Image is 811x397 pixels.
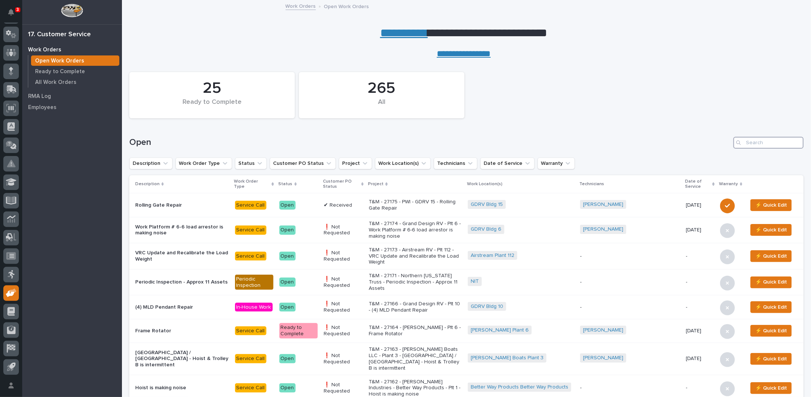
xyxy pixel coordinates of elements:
tr: (4) MLD Pendant RepairIn-House WorkOpen❗ Not RequestedT&M - 27166 - Grand Design RV - Plt 10 - (4... [129,295,804,319]
button: ⚡ Quick Edit [750,382,792,394]
p: ❗ Not Requested [324,276,363,289]
p: Work Order Type [234,177,270,191]
p: [DATE] [686,356,714,362]
p: [DATE] [686,328,714,334]
div: Periodic Inspection [235,275,273,290]
p: Project [368,180,384,188]
p: - [580,253,680,259]
p: - [686,385,714,391]
a: [PERSON_NAME] [583,201,623,208]
input: Search [733,137,804,149]
span: ⚡ Quick Edit [755,303,787,312]
div: 17. Customer Service [28,31,91,39]
p: T&M - 27173 - Airstream RV - Plt 112 - VRC Update and Recalibrate the Load Weight [369,247,462,265]
p: T&M - 27166 - Grand Design RV - Plt 10 - (4) MLD Pendant Repair [369,301,462,313]
button: Customer PO Status [270,157,336,169]
button: Warranty [538,157,575,169]
a: GDRV Bldg 6 [471,226,501,233]
button: ⚡ Quick Edit [750,224,792,236]
p: T&M - 27164 - [PERSON_NAME] - Plt 6 - Frame Rotator [369,325,462,337]
p: Status [279,180,293,188]
p: [DATE] [686,202,714,208]
a: Airstream Plant 112 [471,252,514,259]
p: Work Orders [28,47,61,53]
p: ❗ Not Requested [324,301,363,313]
div: Notifications3 [9,9,19,21]
div: All [311,98,452,114]
a: Employees [22,102,122,113]
div: Open [279,303,296,312]
p: [DATE] [686,227,714,233]
p: Employees [28,104,57,111]
p: T&M - 27174 - Grand Design RV - Plt 6 - Work Platform # 6-6 load arrestor is making noise [369,221,462,239]
a: [PERSON_NAME] [583,327,623,333]
button: ⚡ Quick Edit [750,250,792,262]
p: Periodic Inspection - Approx 11 Assets [135,279,229,285]
div: Open [279,252,296,261]
p: ❗ Not Requested [324,353,363,365]
div: Open [279,383,296,393]
div: Open [279,201,296,210]
h1: Open [129,137,730,148]
div: 25 [142,79,282,98]
p: (4) MLD Pendant Repair [135,304,229,311]
p: 3 [16,7,19,12]
div: Open [279,225,296,235]
button: ⚡ Quick Edit [750,325,792,337]
p: All Work Orders [35,79,76,86]
p: Work Location(s) [467,180,502,188]
a: [PERSON_NAME] Boats Plant 3 [471,355,543,361]
span: ⚡ Quick Edit [755,201,787,210]
tr: Periodic Inspection - Approx 11 AssetsPeriodic InspectionOpen❗ Not RequestedT&M - 27171 - Norther... [129,269,804,295]
p: Work Platform # 6-6 load arrestor is making noise [135,224,229,237]
span: ⚡ Quick Edit [755,278,787,286]
button: Work Order Type [176,157,232,169]
p: Ready to Complete [35,68,85,75]
tr: VRC Update and Recalibrate the Load WeightService CallOpen❗ Not RequestedT&M - 27173 - Airstream ... [129,243,804,269]
p: Hoist is making noise [135,385,229,391]
tr: [GEOGRAPHIC_DATA] / [GEOGRAPHIC_DATA] - Hoist & Trolley B is intermittentService CallOpen❗ Not Re... [129,343,804,375]
span: ⚡ Quick Edit [755,384,787,393]
div: Ready to Complete [279,323,318,339]
p: - [580,279,680,285]
p: - [580,304,680,311]
p: ❗ Not Requested [324,382,363,394]
p: Date of Service [685,177,711,191]
div: 265 [311,79,452,98]
p: VRC Update and Recalibrate the Load Weight [135,250,229,262]
p: Warranty [719,180,738,188]
p: - [580,385,680,391]
button: ⚡ Quick Edit [750,353,792,365]
div: Service Call [235,201,266,210]
a: [PERSON_NAME] [583,226,623,233]
a: Ready to Complete [28,66,122,77]
p: T&M - 27163 - [PERSON_NAME] Boats LLC - Plant 3 - [GEOGRAPHIC_DATA] / [GEOGRAPHIC_DATA] - Hoist &... [369,346,462,371]
a: Open Work Orders [28,55,122,66]
div: Open [279,354,296,363]
a: GDRV Bldg 15 [471,201,503,208]
p: T&M - 27171 - Northern [US_STATE] Truss - Periodic Inspection - Approx 11 Assets [369,273,462,291]
tr: Frame RotatorService CallReady to Complete❗ Not RequestedT&M - 27164 - [PERSON_NAME] - Plt 6 - Fr... [129,319,804,343]
span: ⚡ Quick Edit [755,326,787,335]
a: [PERSON_NAME] [583,355,623,361]
p: - [686,304,714,311]
p: T&M - 27175 - PWI - GDRV 15 - Rolling Gate Repair [369,199,462,211]
button: Work Location(s) [375,157,431,169]
p: [GEOGRAPHIC_DATA] / [GEOGRAPHIC_DATA] - Hoist & Trolley B is intermittent [135,350,229,368]
button: Project [339,157,372,169]
p: Frame Rotator [135,328,229,334]
p: - [686,253,714,259]
p: - [686,279,714,285]
img: Workspace Logo [61,4,83,17]
a: Better Way Products Better Way Products [471,384,568,390]
p: Rolling Gate Repair [135,202,229,208]
p: Open Work Orders [324,2,369,10]
p: ✔ Received [324,202,363,208]
a: [PERSON_NAME] Plant 6 [471,327,529,333]
div: Open [279,278,296,287]
p: RMA Log [28,93,51,100]
tr: Work Platform # 6-6 load arrestor is making noiseService CallOpen❗ Not RequestedT&M - 27174 - Gra... [129,217,804,243]
button: Notifications [3,4,19,20]
tr: Rolling Gate RepairService CallOpen✔ ReceivedT&M - 27175 - PWI - GDRV 15 - Rolling Gate RepairGDR... [129,193,804,217]
a: GDRV Bldg 10 [471,303,503,310]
